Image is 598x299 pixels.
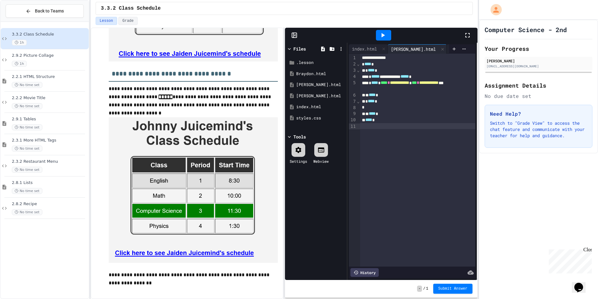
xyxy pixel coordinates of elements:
span: Fold line [357,68,360,73]
span: 1h [12,61,27,67]
div: Webview [313,158,329,164]
span: 1 [426,286,428,291]
span: 2.8.2 Recipe [12,201,88,207]
h2: Assignment Details [485,81,592,90]
div: 7 [349,99,357,105]
div: Tools [293,133,306,140]
span: 3.3.2 Class Schedule [12,32,88,37]
div: 11 [349,123,357,130]
div: [EMAIL_ADDRESS][DOMAIN_NAME] [486,64,591,69]
span: 2.9.1 Tables [12,117,88,122]
div: index.html [296,104,345,110]
div: [PERSON_NAME].html [447,46,498,52]
span: 2.9.2 Picture Collage [12,53,88,58]
iframe: chat widget [546,247,592,273]
div: [PERSON_NAME].html [296,93,345,99]
div: [PERSON_NAME].html [388,44,447,54]
div: .lesson [296,60,345,66]
div: Braydon.html [296,71,345,77]
div: [PERSON_NAME].html [296,82,345,88]
span: 3.3.2 Class Schedule [101,5,161,12]
h3: Need Help? [490,110,587,118]
span: Submit Answer [438,286,467,291]
div: History [350,268,379,277]
span: No time set [12,167,42,173]
div: 9 [349,111,357,117]
div: index.html [349,46,380,52]
span: 2.3.2 Restaurant Menu [12,159,88,164]
div: 1 [349,55,357,61]
div: 3 [349,67,357,74]
button: Back to Teams [6,4,84,18]
div: No due date set [485,92,592,100]
span: / [423,286,425,291]
button: Lesson [96,17,117,25]
div: Chat with us now!Close [2,2,43,40]
div: 4 [349,74,357,80]
div: [PERSON_NAME] [486,58,591,64]
div: Files [293,46,306,52]
button: Grade [118,17,138,25]
div: index.html [349,44,388,54]
span: No time set [12,188,42,194]
div: [PERSON_NAME].html [447,44,505,54]
h2: Your Progress [485,44,592,53]
span: Back to Teams [35,8,64,14]
div: My Account [484,2,503,17]
div: 8 [349,105,357,111]
div: 6 [349,92,357,99]
div: Settings [290,158,307,164]
span: Fold line [357,99,360,104]
span: 1h [12,40,27,46]
div: 5 [349,80,357,92]
span: 2.2.1 HTML Structure [12,74,88,80]
div: 2 [349,61,357,67]
span: 2.8.1 Lists [12,180,88,186]
span: 2.3.1 More HTML Tags [12,138,88,143]
span: 2.2.2 Movie Title [12,95,88,101]
span: No time set [12,146,42,152]
h1: Computer Science - 2nd [485,25,567,34]
p: Switch to "Grade View" to access the chat feature and communicate with your teacher for help and ... [490,120,587,139]
div: 10 [349,117,357,123]
span: No time set [12,124,42,130]
span: No time set [12,103,42,109]
span: Fold line [357,61,360,66]
span: No time set [12,209,42,215]
span: - [417,286,422,292]
div: [PERSON_NAME].html [388,46,439,52]
div: styles.css [296,115,345,121]
button: Submit Answer [433,284,472,294]
iframe: chat widget [572,274,592,293]
span: No time set [12,82,42,88]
